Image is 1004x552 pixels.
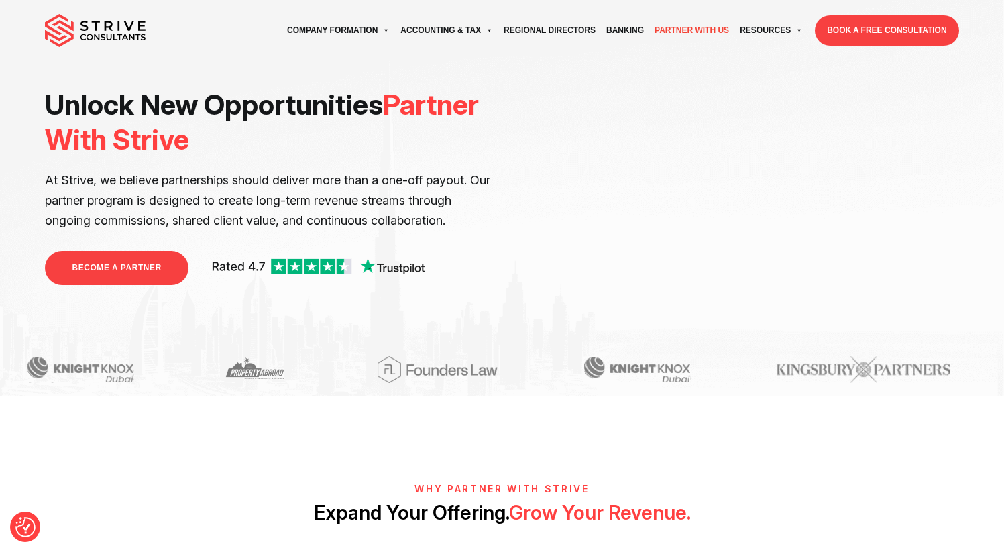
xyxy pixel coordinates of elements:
[734,12,808,49] a: Resources
[601,12,649,49] a: Banking
[498,12,601,49] a: Regional Directors
[15,517,36,537] img: Revisit consent button
[649,12,734,49] a: Partner with Us
[45,14,146,48] img: main-logo.svg
[282,12,395,49] a: Company Formation
[509,501,691,525] span: Grow Your Revenue.
[45,251,188,285] a: BECOME A PARTNER
[45,87,492,157] h1: Unlock New Opportunities
[45,170,492,231] p: At Strive, we believe partnerships should deliver more than a one-off payout. Our partner program...
[15,517,36,537] button: Consent Preferences
[815,15,958,46] a: BOOK A FREE CONSULTATION
[45,87,479,156] span: Partner With Strive
[512,87,958,339] iframe: <br />
[395,12,498,49] a: Accounting & Tax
